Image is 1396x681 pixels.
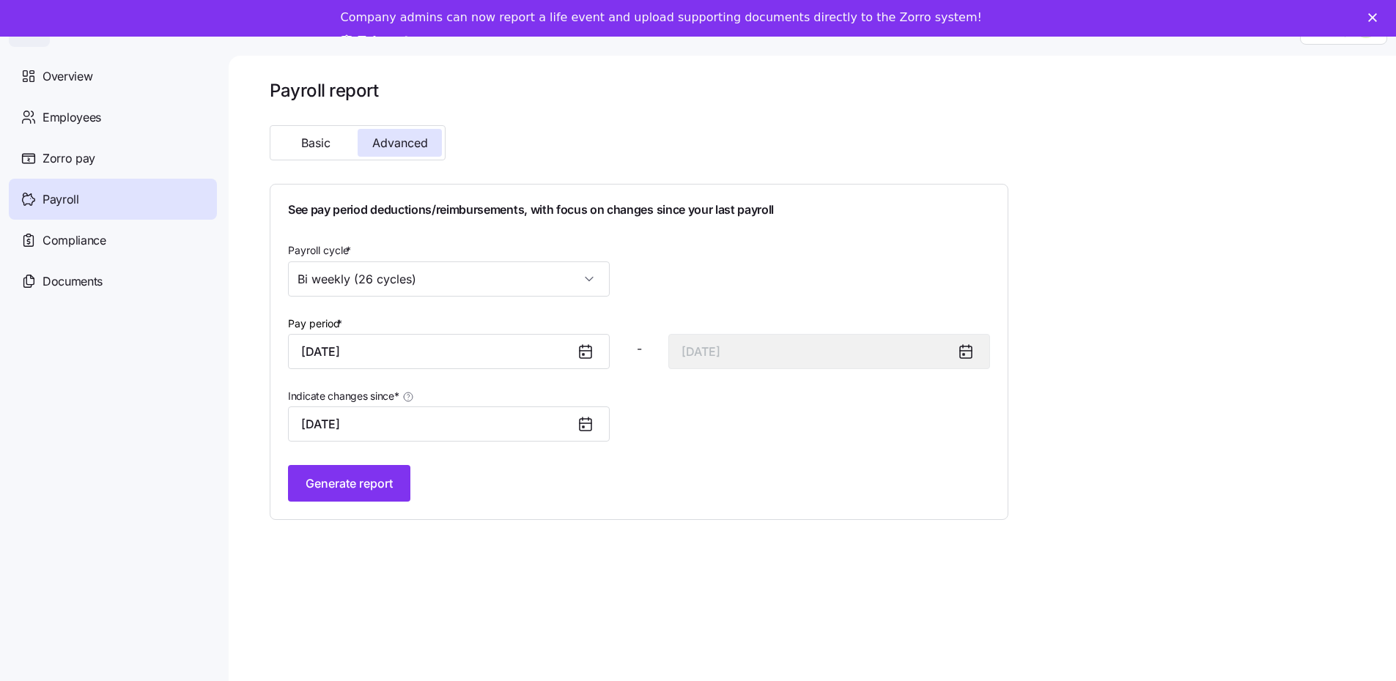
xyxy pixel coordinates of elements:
[668,334,990,369] input: End date
[43,190,79,209] span: Payroll
[637,340,642,358] span: -
[43,231,106,250] span: Compliance
[288,242,354,258] label: Payroll cycle
[288,389,399,403] span: Indicate changes since *
[288,261,610,297] input: Payroll cycle
[341,34,432,50] a: Take a tour
[288,465,410,502] button: Generate report
[341,10,982,25] div: Company admins can now report a life event and upload supporting documents directly to the Zorro ...
[43,67,92,86] span: Overview
[9,179,217,220] a: Payroll
[9,261,217,302] a: Documents
[288,406,610,442] input: Date of last payroll update
[43,272,103,291] span: Documents
[288,334,610,369] input: Start date
[1368,13,1383,22] div: Close
[43,149,95,168] span: Zorro pay
[9,97,217,138] a: Employees
[43,108,101,127] span: Employees
[9,56,217,97] a: Overview
[306,475,393,492] span: Generate report
[301,137,330,149] span: Basic
[288,316,345,332] label: Pay period
[9,220,217,261] a: Compliance
[372,137,428,149] span: Advanced
[288,202,990,217] h1: See pay period deductions/reimbursements, with focus on changes since your last payroll
[9,138,217,179] a: Zorro pay
[270,79,1008,102] h1: Payroll report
